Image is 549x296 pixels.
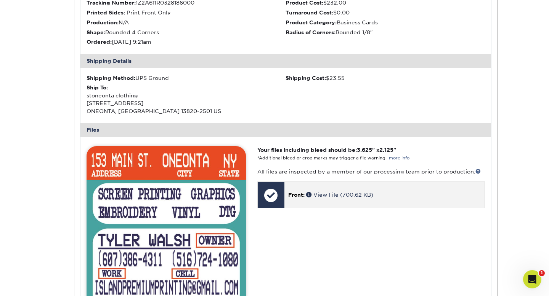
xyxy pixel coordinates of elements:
[87,29,286,36] li: Rounded 4 Corners
[357,147,372,153] span: 3.625
[80,54,491,68] div: Shipping Details
[257,147,396,153] strong: Your files including bleed should be: " x "
[87,39,112,45] strong: Ordered:
[286,29,335,35] strong: Radius of Corners:
[80,123,491,137] div: Files
[286,10,333,16] strong: Turnaround Cost:
[288,192,305,198] span: Front:
[87,19,286,26] li: N/A
[87,19,119,25] strong: Production:
[539,270,545,276] span: 1
[286,75,326,81] strong: Shipping Cost:
[87,84,286,115] div: stoneonta clothing [STREET_ADDRESS] ONEONTA, [GEOGRAPHIC_DATA] 13820-2501 US
[127,10,171,16] span: Print Front Only
[87,38,286,46] li: [DATE] 9:21am
[87,10,125,16] strong: Printed Sides:
[2,273,65,293] iframe: Google Customer Reviews
[286,9,485,16] li: $0.00
[257,156,409,161] small: *Additional bleed or crop marks may trigger a file warning –
[389,156,409,161] a: more info
[286,19,485,26] li: Business Cards
[87,74,286,82] div: UPS Ground
[286,19,337,25] strong: Product Category:
[286,29,485,36] li: Rounded 1/8"
[379,147,393,153] span: 2.125
[87,75,135,81] strong: Shipping Method:
[523,270,541,288] iframe: Intercom live chat
[306,192,373,198] a: View File (700.62 KB)
[286,74,485,82] div: $23.55
[257,168,485,175] p: All files are inspected by a member of our processing team prior to production.
[87,29,105,35] strong: Shape:
[87,84,108,91] strong: Ship To:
